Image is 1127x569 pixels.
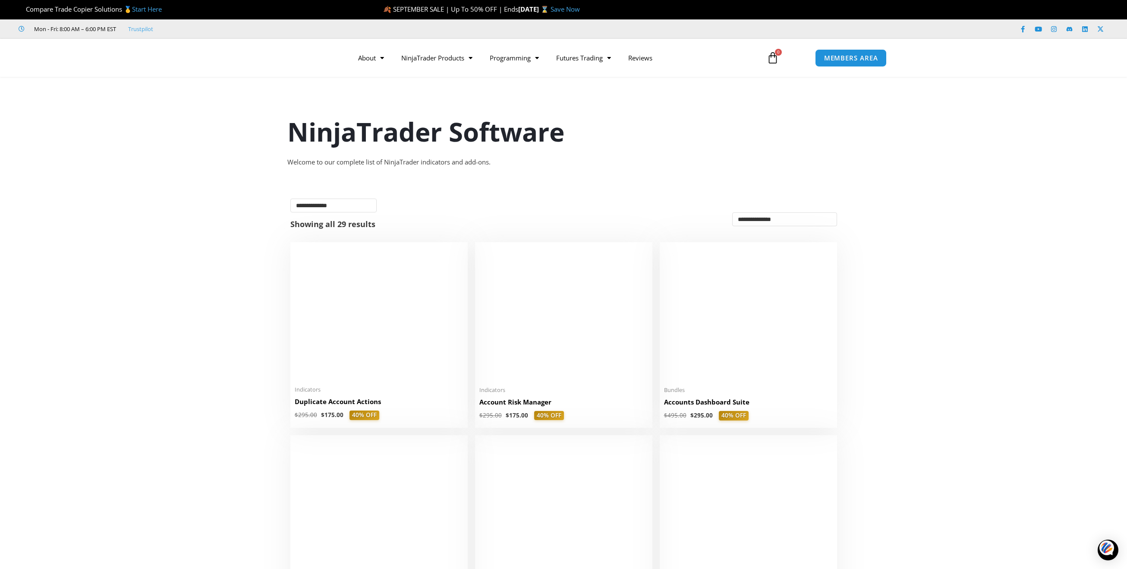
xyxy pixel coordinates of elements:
h1: NinjaTrader Software [287,114,840,150]
p: Showing all 29 results [290,220,375,228]
span: $ [690,411,694,419]
div: Welcome to our complete list of NinjaTrader indicators and add-ons. [287,156,840,168]
a: Programming [481,48,548,68]
a: About [349,48,393,68]
a: Account Risk Manager [479,398,648,411]
span: Indicators [295,386,463,393]
a: Futures Trading [548,48,620,68]
bdi: 495.00 [664,411,686,419]
img: svg+xml;base64,PHN2ZyB3aWR0aD0iNDQiIGhlaWdodD0iNDQiIHZpZXdCb3g9IjAgMCA0NCA0NCIgZmlsbD0ibm9uZSIgeG... [1099,540,1114,556]
span: Mon - Fri: 8:00 AM – 6:00 PM EST [32,24,116,34]
img: 🏆 [19,6,25,13]
span: 0 [775,49,782,56]
a: 0 [754,45,792,70]
h2: Account Risk Manager [479,398,648,407]
span: $ [479,411,483,419]
a: Accounts Dashboard Suite [664,398,833,411]
span: Compare Trade Copier Solutions 🥇 [19,5,162,13]
a: Duplicate Account Actions [295,397,463,411]
a: NinjaTrader Products [393,48,481,68]
a: Reviews [620,48,661,68]
a: Save Now [551,5,580,13]
bdi: 175.00 [321,411,343,419]
span: 40% OFF [349,411,379,420]
img: LogoAI | Affordable Indicators – NinjaTrader [240,42,333,73]
a: Trustpilot [128,24,153,34]
span: Bundles [664,386,833,394]
span: $ [664,411,667,419]
span: $ [321,411,324,419]
bdi: 295.00 [479,411,502,419]
span: Indicators [479,386,648,394]
a: Start Here [132,5,162,13]
span: MEMBERS AREA [824,55,878,61]
h2: Accounts Dashboard Suite [664,398,833,407]
span: $ [295,411,298,419]
a: MEMBERS AREA [815,49,887,67]
strong: [DATE] ⌛ [518,5,551,13]
bdi: 295.00 [690,411,713,419]
img: Duplicate Account Actions [295,247,463,381]
img: Accounts Dashboard Suite [664,247,833,381]
h2: Duplicate Account Actions [295,397,463,406]
img: Account Risk Manager [479,247,648,381]
div: Open Intercom Messenger [1098,540,1118,560]
bdi: 175.00 [506,411,528,419]
nav: Menu [349,48,757,68]
span: $ [506,411,509,419]
span: 🍂 SEPTEMBER SALE | Up To 50% OFF | Ends [383,5,518,13]
span: 40% OFF [719,411,749,420]
span: 40% OFF [534,411,564,420]
select: Shop order [732,212,837,226]
bdi: 295.00 [295,411,317,419]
